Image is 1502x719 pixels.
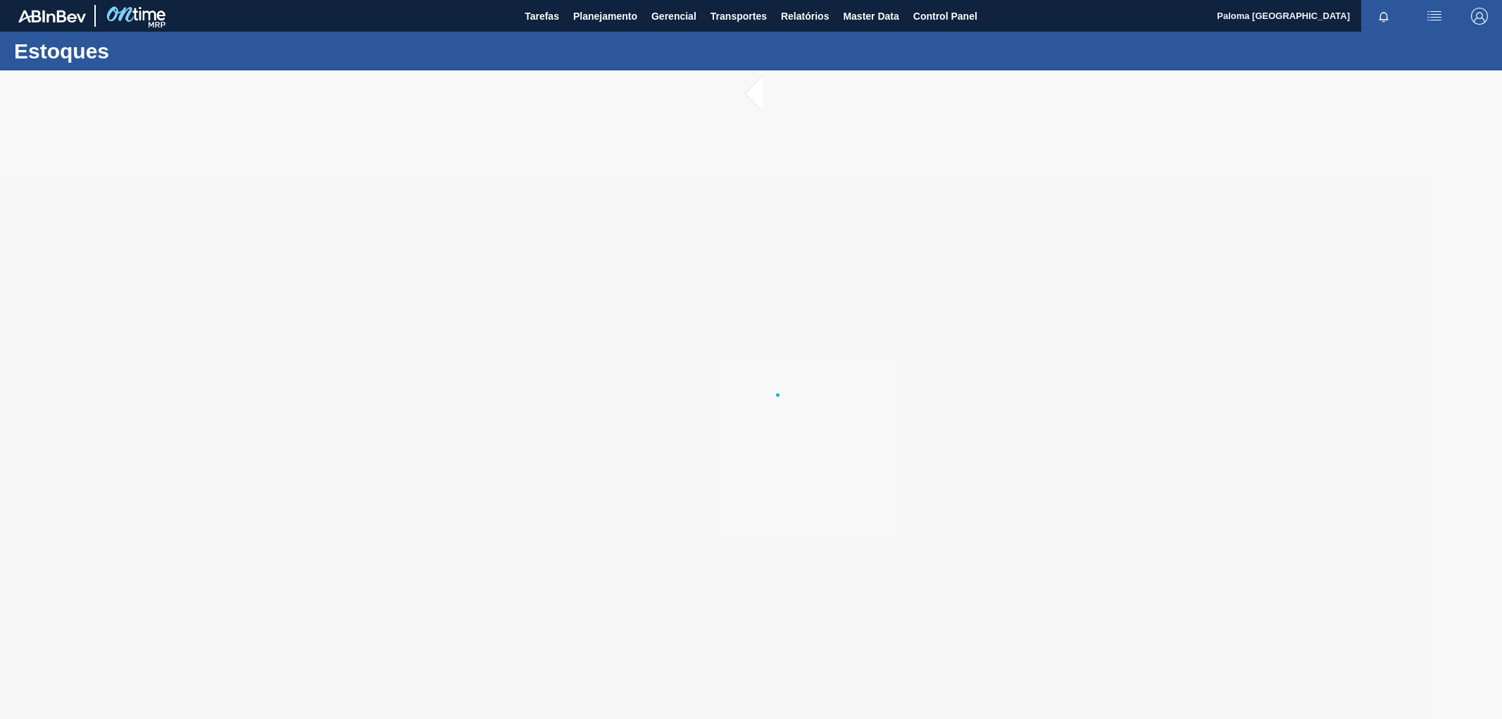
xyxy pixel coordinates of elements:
[1426,8,1443,25] img: userActions
[843,8,899,25] span: Master Data
[711,8,767,25] span: Transportes
[14,43,264,59] h1: Estoques
[781,8,829,25] span: Relatórios
[525,8,559,25] span: Tarefas
[913,8,977,25] span: Control Panel
[651,8,696,25] span: Gerencial
[1471,8,1488,25] img: Logout
[1361,6,1406,26] button: Notificações
[18,10,86,23] img: TNhmsLtSVTkK8tSr43FrP2fwEKptu5GPRR3wAAAABJRU5ErkJggg==
[573,8,637,25] span: Planejamento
